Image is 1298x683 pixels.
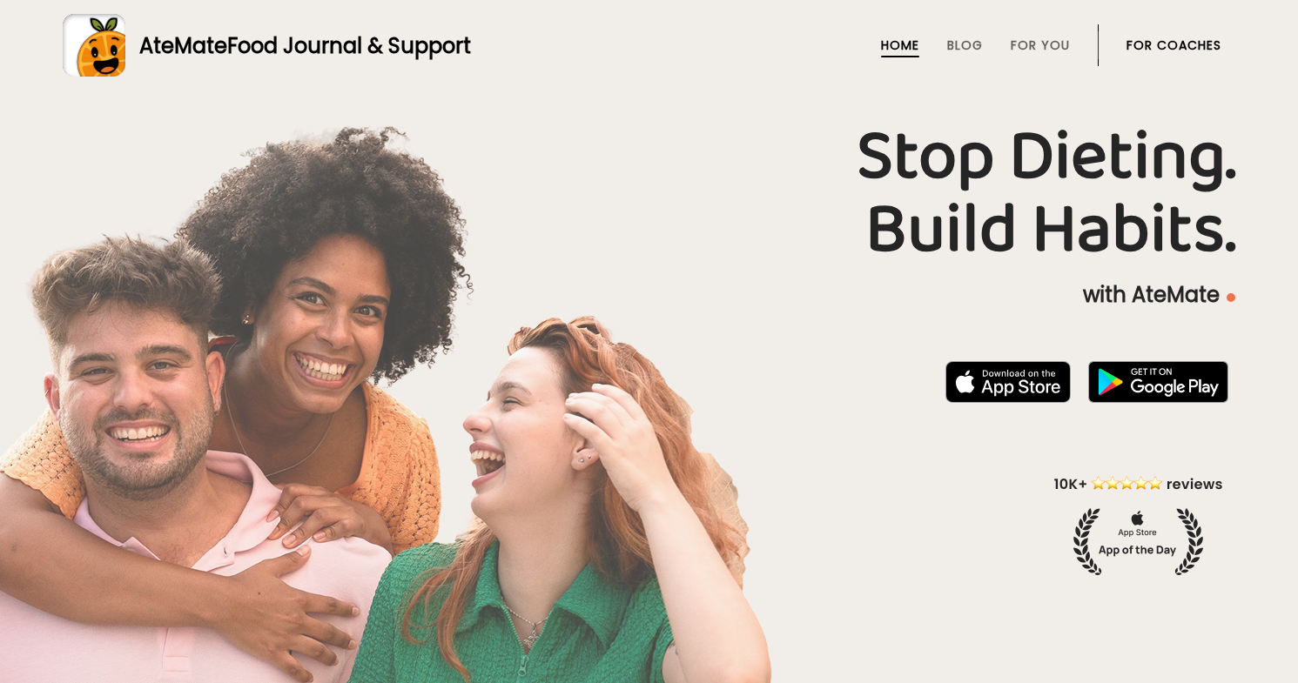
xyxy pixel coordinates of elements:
[947,38,983,52] a: Blog
[1127,38,1221,52] a: For Coaches
[227,31,471,60] span: Food Journal & Support
[1041,473,1235,575] img: home-hero-appoftheday.png
[125,30,471,61] div: AteMate
[1011,38,1070,52] a: For You
[63,14,1235,77] a: AteMateFood Journal & Support
[1088,361,1228,403] img: badge-download-google.png
[945,361,1071,403] img: badge-download-apple.svg
[63,121,1235,267] h1: Stop Dieting. Build Habits.
[63,281,1235,309] p: with AteMate
[881,38,919,52] a: Home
